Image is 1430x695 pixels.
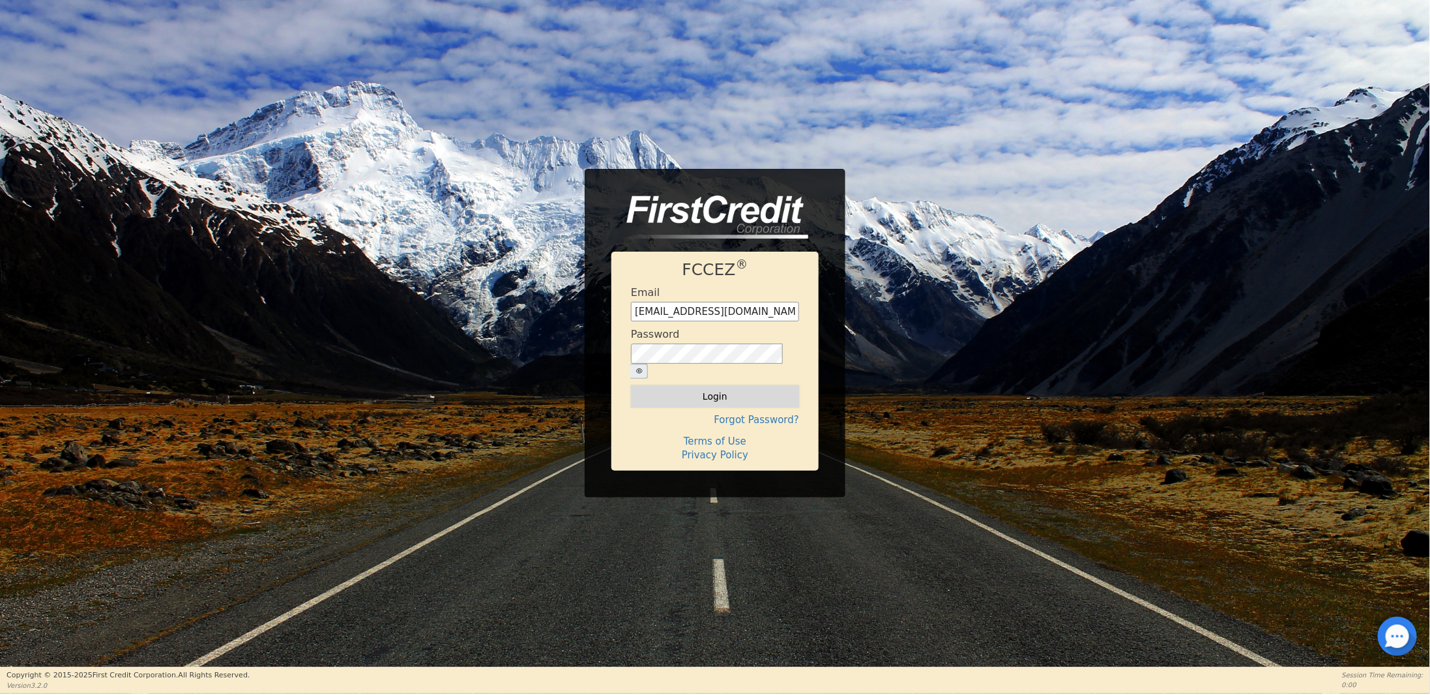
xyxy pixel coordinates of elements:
[631,260,799,280] h1: FCCEZ
[631,414,799,426] h4: Forgot Password?
[631,436,799,447] h4: Terms of Use
[631,302,799,321] input: Enter email
[631,385,799,407] button: Login
[631,344,783,364] input: password
[7,681,250,690] p: Version 3.2.0
[631,328,680,340] h4: Password
[178,671,250,679] span: All Rights Reserved.
[631,286,660,299] h4: Email
[1342,680,1423,690] p: 0:00
[7,670,250,681] p: Copyright © 2015- 2025 First Credit Corporation.
[611,196,808,239] img: logo-CMu_cnol.png
[736,258,748,271] sup: ®
[631,449,799,461] h4: Privacy Policy
[1342,670,1423,680] p: Session Time Remaining:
